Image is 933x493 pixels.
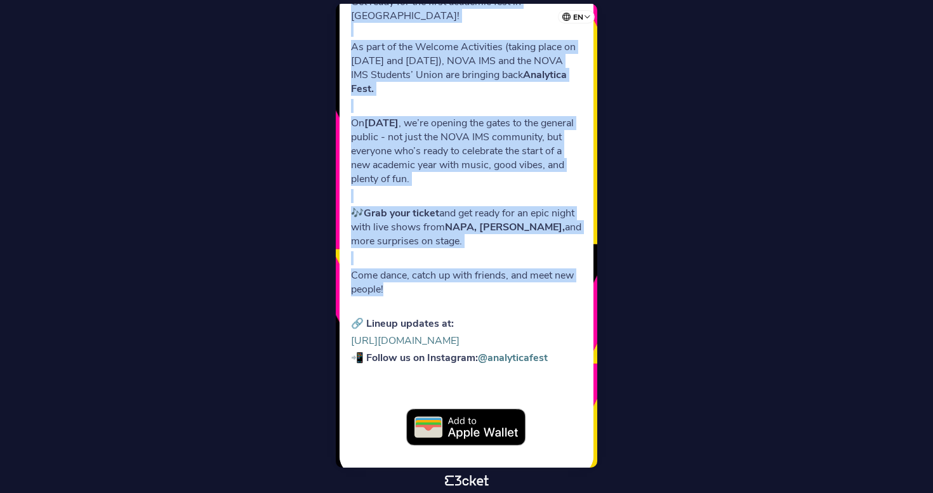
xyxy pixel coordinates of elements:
strong: NAPA, [PERSON_NAME], [445,220,565,234]
strong: [DATE] [364,116,399,130]
p: Come dance, catch up with friends, and meet new people! [351,268,582,296]
a: @analyticafest [478,351,548,365]
p: 🎶 and get ready for an epic night with live shows from and more surprises on stage. [351,206,582,248]
strong: 🔗 Lineup updates at: [351,317,454,331]
p: On , we’re opening the gates to the general public - not just the NOVA IMS community, but everyon... [351,116,582,186]
p: As part of the Welcome Activities (taking place on [DATE] and [DATE]), NOVA IMS and the NOVA IMS ... [351,40,582,96]
strong: Grab your ticket [364,206,439,220]
img: EN_Add_to_Apple_Wallet.7a057787.svg [406,409,527,447]
a: [URL][DOMAIN_NAME] [351,334,460,348]
strong: 📲 Follow us on Instagram: [351,351,478,365]
strong: Analytica Fest. [351,68,567,96]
